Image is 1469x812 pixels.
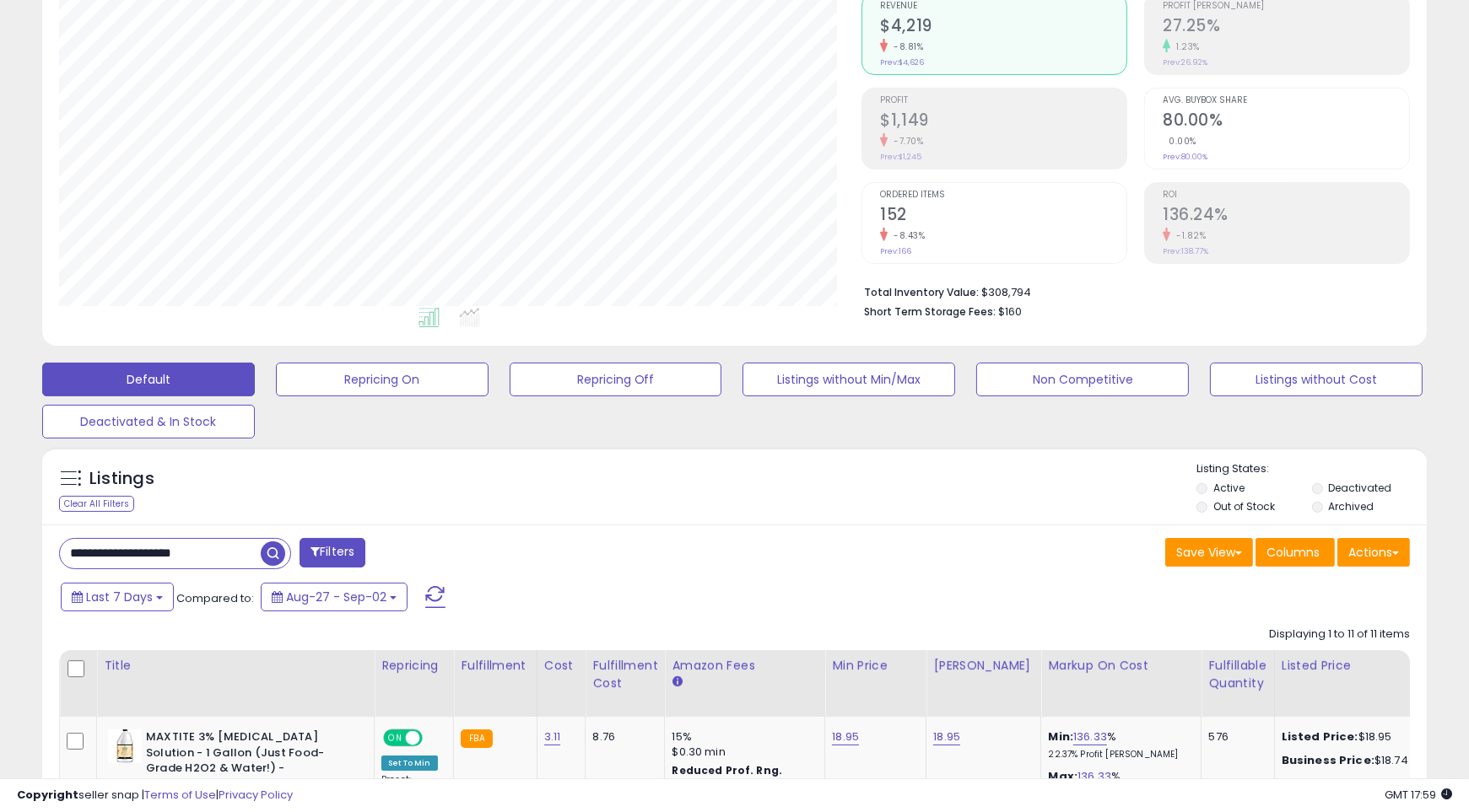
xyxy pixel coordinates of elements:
[17,787,78,803] strong: Copyright
[880,96,1126,105] span: Profit
[1163,2,1409,11] span: Profit [PERSON_NAME]
[1337,538,1410,567] button: Actions
[672,675,682,690] small: Amazon Fees.
[1163,152,1207,162] small: Prev: 80.00%
[888,229,925,242] small: -8.43%
[1256,538,1335,567] button: Columns
[672,657,818,675] div: Amazon Fees
[42,363,255,396] button: Default
[1213,499,1275,514] label: Out of Stock
[1163,205,1409,228] h2: 136.24%
[864,281,1397,301] li: $308,794
[461,729,492,748] small: FBA
[998,304,1022,320] span: $160
[1048,729,1188,761] div: %
[1282,752,1374,768] b: Business Price:
[1163,191,1409,200] span: ROI
[1170,229,1206,242] small: -1.82%
[592,729,651,745] div: 8.76
[300,538,365,567] button: Filters
[219,787,293,803] a: Privacy Policy
[1073,729,1107,745] a: 136.33
[17,788,293,804] div: seller snap | |
[880,205,1126,228] h2: 152
[1048,657,1194,675] div: Markup on Cost
[104,657,367,675] div: Title
[743,363,955,396] button: Listings without Min/Max
[880,191,1126,200] span: Ordered Items
[832,657,919,675] div: Min Price
[1163,135,1196,148] small: 0.00%
[1048,729,1073,745] b: Min:
[1210,363,1423,396] button: Listings without Cost
[286,589,386,605] span: Aug-27 - Sep-02
[1163,57,1207,67] small: Prev: 26.92%
[976,363,1189,396] button: Non Competitive
[1163,110,1409,133] h2: 80.00%
[1282,729,1422,745] div: $18.95
[1266,544,1320,561] span: Columns
[42,405,255,438] button: Deactivated & In Stock
[1282,753,1422,768] div: $18.74
[385,731,406,745] span: ON
[888,40,923,53] small: -8.81%
[1329,499,1374,514] label: Archived
[880,110,1126,133] h2: $1,149
[880,2,1126,11] span: Revenue
[1329,481,1392,495] label: Deactivated
[461,657,529,675] div: Fulfillment
[176,590,254,606] span: Compared to:
[933,657,1034,675] div: [PERSON_NAME]
[1163,246,1208,256] small: Prev: 138.77%
[864,304,996,319] b: Short Term Storage Fees:
[420,731,447,745] span: OFF
[880,16,1126,39] h2: $4,219
[1041,650,1202,717] th: The percentage added to the cost of goods (COGS) that forms the calculator for Min & Max prices.
[832,729,859,745] a: 18.95
[672,745,812,760] div: $0.30 min
[1269,626,1410,643] div: Displaying 1 to 11 of 11 items
[880,246,911,256] small: Prev: 166
[89,467,154,491] h5: Listings
[1163,16,1409,39] h2: 27.25%
[1196,461,1427,477] p: Listing States:
[261,583,408,611] button: Aug-27 - Sep-02
[888,135,923,148] small: -7.70%
[544,729,561,745] a: 3.11
[510,363,722,396] button: Repricing Off
[880,57,924,67] small: Prev: $4,626
[1165,538,1253,567] button: Save View
[592,657,657,692] div: Fulfillment Cost
[381,657,446,675] div: Repricing
[933,729,960,745] a: 18.95
[672,729,812,745] div: 15%
[108,729,142,763] img: 411LkBG68+L._SL40_.jpg
[1282,729,1358,745] b: Listed Price:
[1282,657,1428,675] div: Listed Price
[1208,729,1261,745] div: 576
[544,657,579,675] div: Cost
[1213,481,1245,495] label: Active
[144,787,216,803] a: Terms of Use
[1170,40,1200,53] small: 1.23%
[61,583,174,611] button: Last 7 Days
[864,285,979,299] b: Total Inventory Value:
[86,589,153,605] span: Last 7 Days
[880,152,921,162] small: Prev: $1,245
[1163,96,1409,105] span: Avg. Buybox Share
[1208,657,1266,692] div: Fulfillable Quantity
[381,756,438,771] div: Set To Min
[1385,787,1452,803] span: 2025-09-10 17:59 GMT
[276,363,489,396] button: Repricing On
[59,496,134,512] div: Clear All Filters
[1048,749,1188,761] p: 22.37% Profit [PERSON_NAME]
